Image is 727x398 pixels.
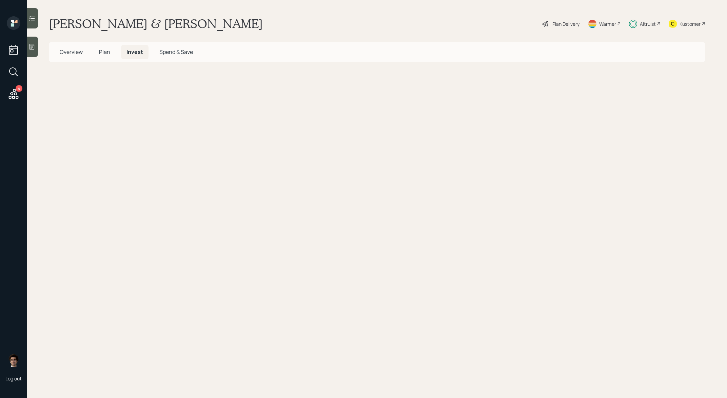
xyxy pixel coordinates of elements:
h1: [PERSON_NAME] & [PERSON_NAME] [49,16,263,31]
span: Plan [99,48,110,56]
span: Invest [126,48,143,56]
div: Log out [5,375,22,382]
span: Spend & Save [159,48,193,56]
span: Overview [60,48,83,56]
div: 4 [16,85,22,92]
img: harrison-schaefer-headshot-2.png [7,354,20,367]
div: Kustomer [680,20,701,27]
div: Warmer [599,20,616,27]
div: Plan Delivery [552,20,579,27]
div: Altruist [640,20,656,27]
